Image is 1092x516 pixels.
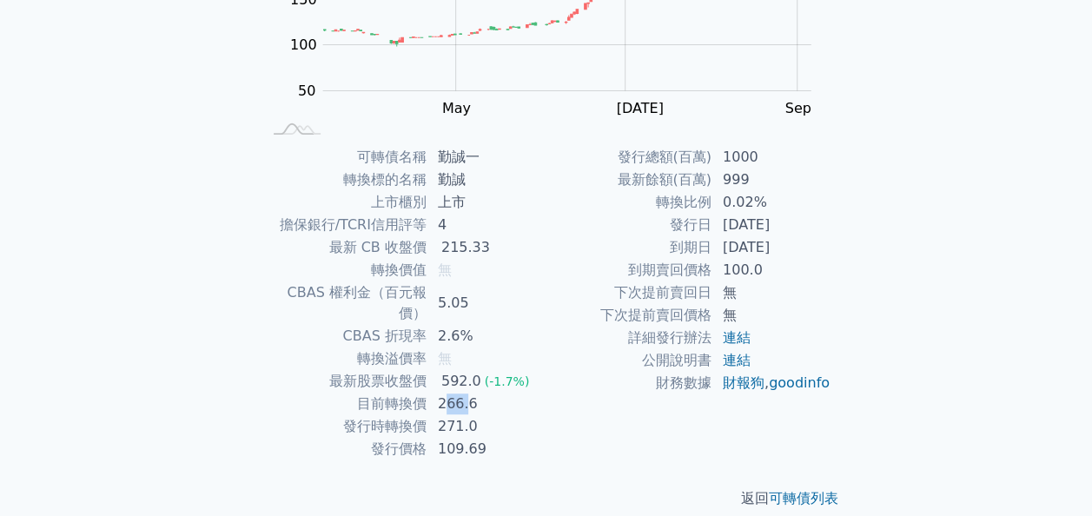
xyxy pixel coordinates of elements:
[712,169,831,191] td: 999
[546,327,712,349] td: 詳細發行辦法
[546,304,712,327] td: 下次提前賣回價格
[784,100,811,116] tspan: Sep
[712,236,831,259] td: [DATE]
[427,169,546,191] td: 勤誠
[438,371,485,392] div: 592.0
[261,415,427,438] td: 發行時轉換價
[261,438,427,460] td: 發行價格
[723,352,751,368] a: 連結
[546,214,712,236] td: 發行日
[442,100,471,116] tspan: May
[261,236,427,259] td: 最新 CB 收盤價
[261,325,427,347] td: CBAS 折現率
[712,191,831,214] td: 0.02%
[261,146,427,169] td: 可轉債名稱
[261,259,427,281] td: 轉換價值
[438,237,493,258] div: 215.33
[616,100,663,116] tspan: [DATE]
[427,415,546,438] td: 271.0
[427,191,546,214] td: 上市
[712,281,831,304] td: 無
[546,349,712,372] td: 公開說明書
[438,261,452,278] span: 無
[546,236,712,259] td: 到期日
[485,374,530,388] span: (-1.7%)
[290,36,317,53] tspan: 100
[546,259,712,281] td: 到期賣回價格
[723,329,751,346] a: 連結
[723,374,764,391] a: 財報狗
[261,214,427,236] td: 擔保銀行/TCRI信用評等
[712,146,831,169] td: 1000
[1005,433,1092,516] div: 聊天小工具
[261,370,427,393] td: 最新股票收盤價
[769,490,838,506] a: 可轉債列表
[712,259,831,281] td: 100.0
[1005,433,1092,516] iframe: Chat Widget
[261,347,427,370] td: 轉換溢價率
[546,169,712,191] td: 最新餘額(百萬)
[298,83,315,99] tspan: 50
[427,146,546,169] td: 勤誠一
[546,372,712,394] td: 財務數據
[241,488,852,509] p: 返回
[261,191,427,214] td: 上市櫃別
[546,191,712,214] td: 轉換比例
[546,281,712,304] td: 下次提前賣回日
[427,393,546,415] td: 266.6
[546,146,712,169] td: 發行總額(百萬)
[261,169,427,191] td: 轉換標的名稱
[712,214,831,236] td: [DATE]
[261,393,427,415] td: 目前轉換價
[427,214,546,236] td: 4
[427,325,546,347] td: 2.6%
[769,374,830,391] a: goodinfo
[712,304,831,327] td: 無
[427,438,546,460] td: 109.69
[261,281,427,325] td: CBAS 權利金（百元報價）
[712,372,831,394] td: ,
[427,281,546,325] td: 5.05
[438,350,452,367] span: 無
